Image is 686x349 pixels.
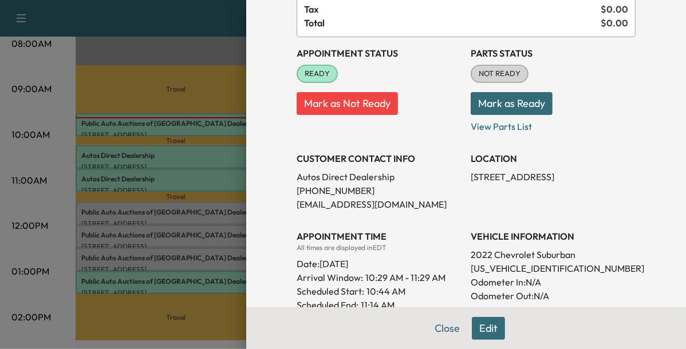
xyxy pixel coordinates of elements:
[471,229,636,243] h3: VEHICLE INFORMATION
[297,46,462,60] h3: Appointment Status
[297,271,462,284] p: Arrival Window:
[361,298,395,312] p: 11:14 AM
[472,68,527,80] span: NOT READY
[304,16,601,30] span: Total
[365,271,445,284] span: 10:29 AM - 11:29 AM
[471,46,636,60] h3: Parts Status
[304,2,601,16] span: Tax
[601,16,628,30] span: $ 0.00
[297,243,462,252] div: All times are displayed in EDT
[297,170,462,184] p: Autos Direct Dealership
[472,317,505,340] button: Edit
[298,68,337,80] span: READY
[427,317,467,340] button: Close
[471,170,636,184] p: [STREET_ADDRESS]
[471,275,636,289] p: Odometer In: N/A
[297,184,462,197] p: [PHONE_NUMBER]
[471,261,636,275] p: [US_VEHICLE_IDENTIFICATION_NUMBER]
[471,248,636,261] p: 2022 Chevrolet Suburban
[297,197,462,211] p: [EMAIL_ADDRESS][DOMAIN_NAME]
[297,229,462,243] h3: APPOINTMENT TIME
[366,284,405,298] p: 10:44 AM
[471,115,636,133] p: View Parts List
[471,289,636,303] p: Odometer Out: N/A
[471,152,636,165] h3: LOCATION
[601,2,628,16] span: $ 0.00
[471,92,553,115] button: Mark as Ready
[297,152,462,165] h3: CUSTOMER CONTACT INFO
[297,284,364,298] p: Scheduled Start:
[297,252,462,271] div: Date: [DATE]
[297,92,398,115] button: Mark as Not Ready
[297,298,358,312] p: Scheduled End:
